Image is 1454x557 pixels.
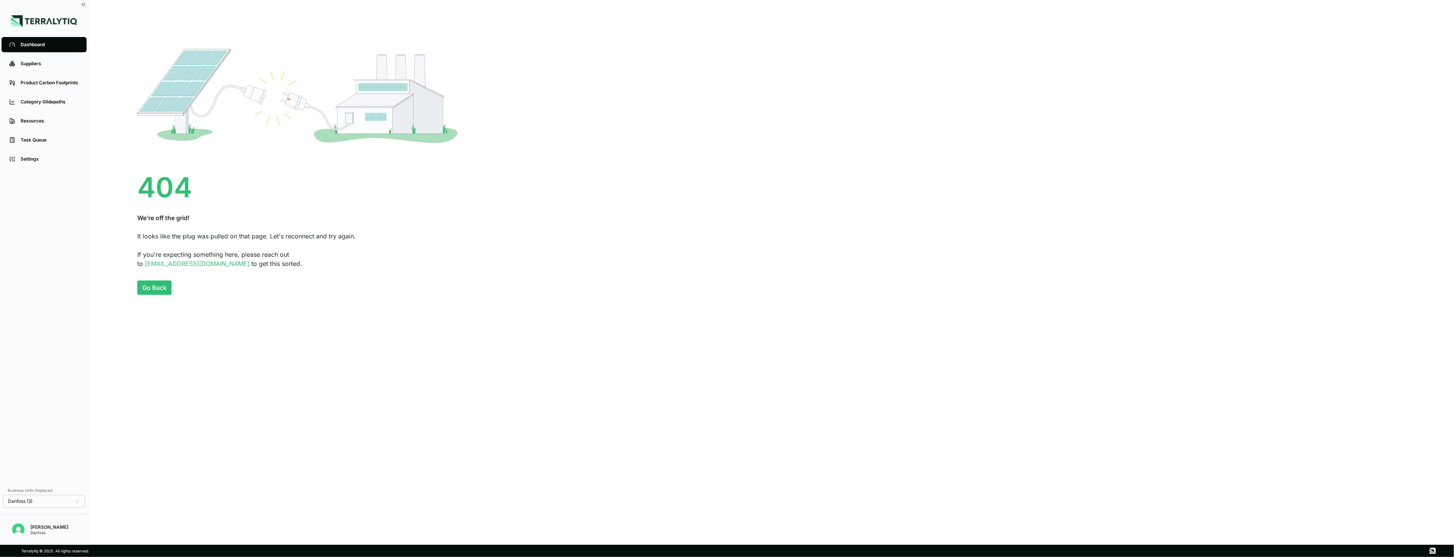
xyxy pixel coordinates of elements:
[3,486,85,495] div: Business Units Displayed
[137,250,1405,268] div: If you're expecting something here, please reach out to to get this sorted.
[21,118,79,124] div: Resources
[21,61,79,67] div: Suppliers
[137,213,1405,222] div: We're off the grid!
[137,174,1405,201] div: 404
[21,137,79,143] div: Task Queue
[21,42,79,48] div: Dashboard
[11,15,77,27] img: Logo
[21,99,79,105] div: Category Glidepaths
[145,260,249,267] a: [EMAIL_ADDRESS][DOMAIN_NAME]
[21,156,79,162] div: Settings
[12,523,24,536] img: Erato Panayiotou
[8,498,32,504] span: Danfoss (3)
[31,530,68,535] div: Danfoss
[137,49,458,143] img: 404 Not Found
[9,520,27,539] button: Open user button
[137,280,172,295] button: Go Back
[137,232,1405,241] div: It looks like the plug was pulled on that page. Let's reconnect and try again.
[21,80,79,86] div: Product Carbon Footprints
[31,524,68,530] div: [PERSON_NAME]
